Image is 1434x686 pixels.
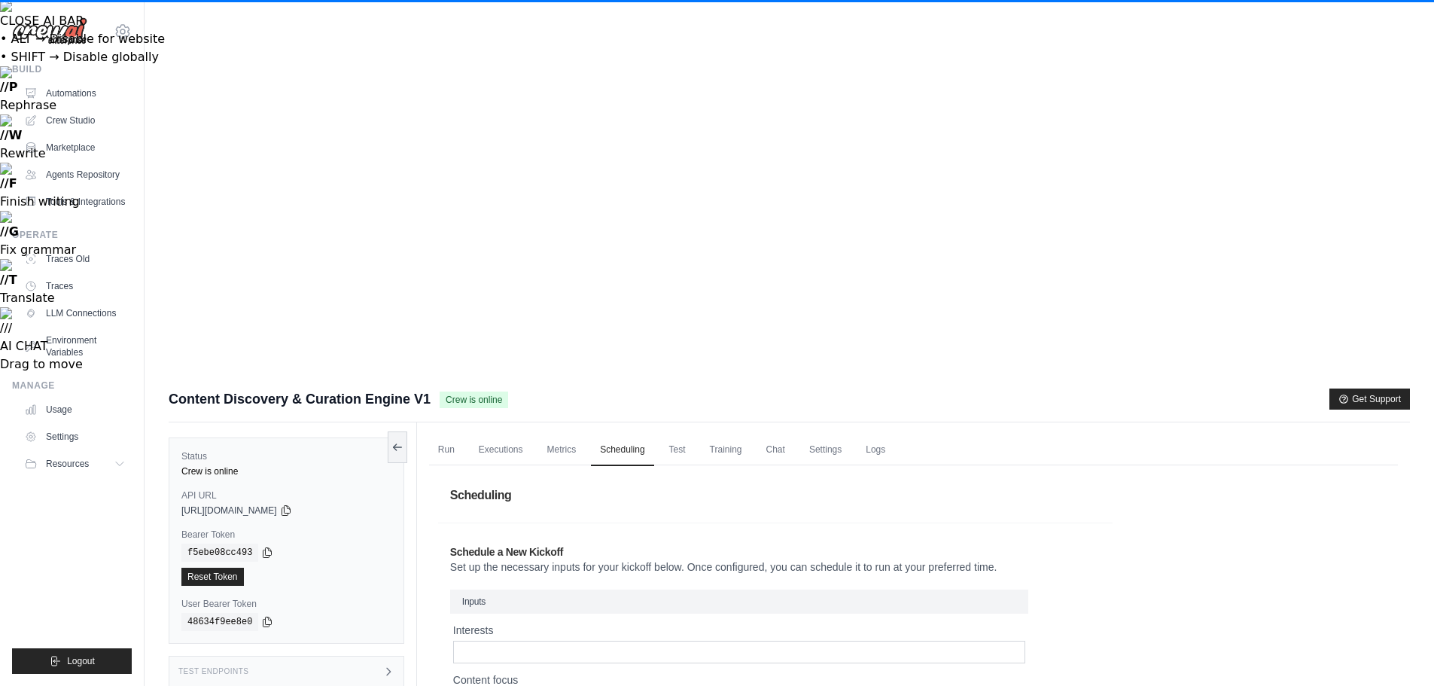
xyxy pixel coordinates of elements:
span: Resources [46,458,89,470]
a: Executions [470,434,532,466]
img: website_grey.svg [24,39,36,51]
label: Status [181,450,391,462]
h1: Scheduling [438,474,1389,517]
a: Logs [857,434,894,466]
div: Crew is online [181,465,391,477]
div: Manage [12,380,132,392]
a: Usage [18,398,132,422]
div: Keywords by Traffic [166,96,254,106]
code: 48634f9ee8e0 [181,613,258,631]
button: Get Support [1329,389,1410,410]
span: Crew is online [440,392,508,408]
img: tab_domain_overview_orange.svg [41,95,53,107]
a: Chat [757,434,794,466]
a: Settings [18,425,132,449]
a: Scheduling [591,434,653,466]
h2: Schedule a New Kickoff [450,544,1101,559]
div: Domain: [DOMAIN_NAME] [39,39,166,51]
h3: Test Endpoints [178,667,249,676]
span: Inputs [462,596,486,607]
button: Resources [18,452,132,476]
span: Logout [67,655,95,667]
span: Content Discovery & Curation Engine V1 [169,389,431,410]
label: API URL [181,489,391,502]
a: Settings [800,434,851,466]
label: Interests [453,623,1025,638]
a: Test [660,434,695,466]
p: Set up the necessary inputs for your kickoff below. Once configured, you can schedule it to run a... [450,559,1101,575]
div: Domain Overview [57,96,135,106]
img: tab_keywords_by_traffic_grey.svg [150,95,162,107]
img: logo_orange.svg [24,24,36,36]
button: Logout [12,648,132,674]
code: f5ebe08cc493 [181,544,258,562]
a: Run [429,434,464,466]
div: v 4.0.25 [42,24,74,36]
a: Metrics [538,434,586,466]
label: User Bearer Token [181,598,391,610]
label: Bearer Token [181,529,391,541]
span: [URL][DOMAIN_NAME] [181,505,277,517]
a: Training [701,434,751,466]
iframe: Chat Widget [1359,614,1434,686]
a: Reset Token [181,568,244,586]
